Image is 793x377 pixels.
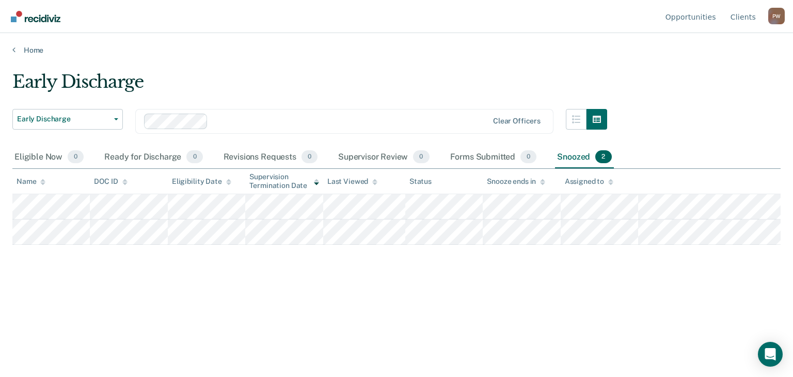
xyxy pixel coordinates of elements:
img: Recidiviz [11,11,60,22]
span: 0 [186,150,202,164]
div: Revisions Requests0 [221,146,320,169]
div: Forms Submitted0 [448,146,539,169]
button: Profile dropdown button [768,8,785,24]
div: Supervision Termination Date [249,172,319,190]
div: Last Viewed [327,177,377,186]
button: Early Discharge [12,109,123,130]
span: 0 [302,150,318,164]
div: Status [409,177,432,186]
span: 0 [413,150,429,164]
div: Snooze ends in [487,177,545,186]
div: Name [17,177,45,186]
div: Assigned to [565,177,613,186]
div: Clear officers [493,117,541,125]
div: Eligibility Date [172,177,231,186]
div: DOC ID [94,177,127,186]
div: Supervisor Review0 [336,146,432,169]
span: 0 [68,150,84,164]
div: Open Intercom Messenger [758,342,783,367]
a: Home [12,45,781,55]
div: Snoozed2 [555,146,613,169]
div: P W [768,8,785,24]
div: Ready for Discharge0 [102,146,204,169]
span: 0 [520,150,536,164]
div: Eligible Now0 [12,146,86,169]
span: Early Discharge [17,115,110,123]
span: 2 [595,150,611,164]
div: Early Discharge [12,71,607,101]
